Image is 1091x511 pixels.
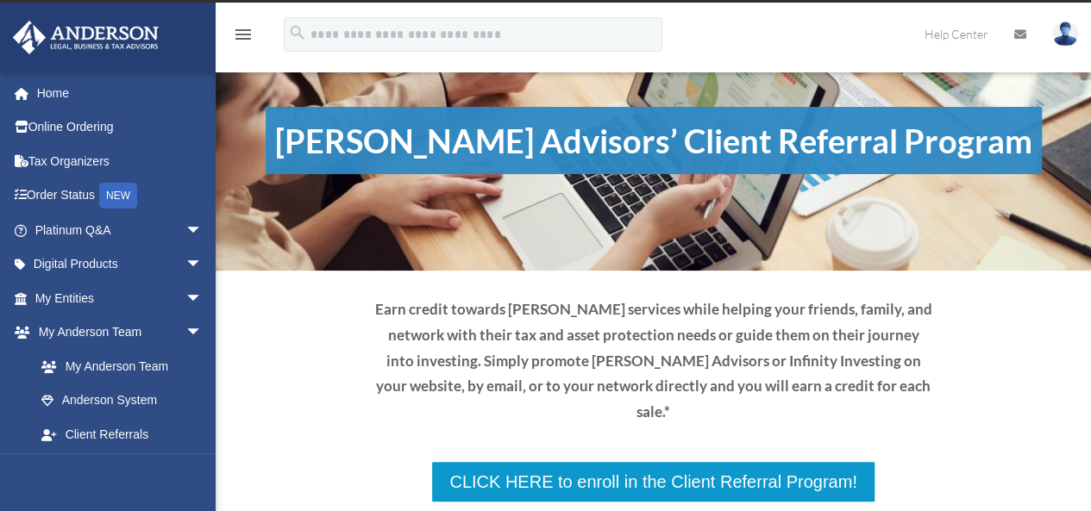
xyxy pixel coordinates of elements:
i: menu [233,24,254,45]
a: Anderson System [24,383,229,418]
a: My Anderson Teamarrow_drop_down [12,315,229,350]
a: menu [233,30,254,45]
div: NEW [99,183,137,209]
a: CLICK HERE to enroll in the Client Referral Program! [430,460,875,503]
a: Tax Organizers [12,144,229,178]
a: My Documentsarrow_drop_down [12,452,229,486]
h1: [PERSON_NAME] Advisors’ Client Referral Program [266,107,1042,174]
span: arrow_drop_down [185,281,220,316]
span: arrow_drop_down [185,213,220,248]
i: search [288,23,307,42]
a: Home [12,76,229,110]
a: Order StatusNEW [12,178,229,214]
a: Platinum Q&Aarrow_drop_down [12,213,229,247]
a: Online Ordering [12,110,229,145]
span: arrow_drop_down [185,247,220,283]
a: My Entitiesarrow_drop_down [12,281,229,315]
span: arrow_drop_down [185,315,220,351]
span: arrow_drop_down [185,452,220,487]
p: Earn credit towards [PERSON_NAME] services while helping your friends, family, and network with t... [373,296,934,425]
img: Anderson Advisors Platinum Portal [8,21,164,54]
a: Client Referrals [24,417,220,452]
img: User Pic [1052,22,1078,47]
a: Digital Productsarrow_drop_down [12,247,229,282]
a: My Anderson Team [24,349,229,383]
